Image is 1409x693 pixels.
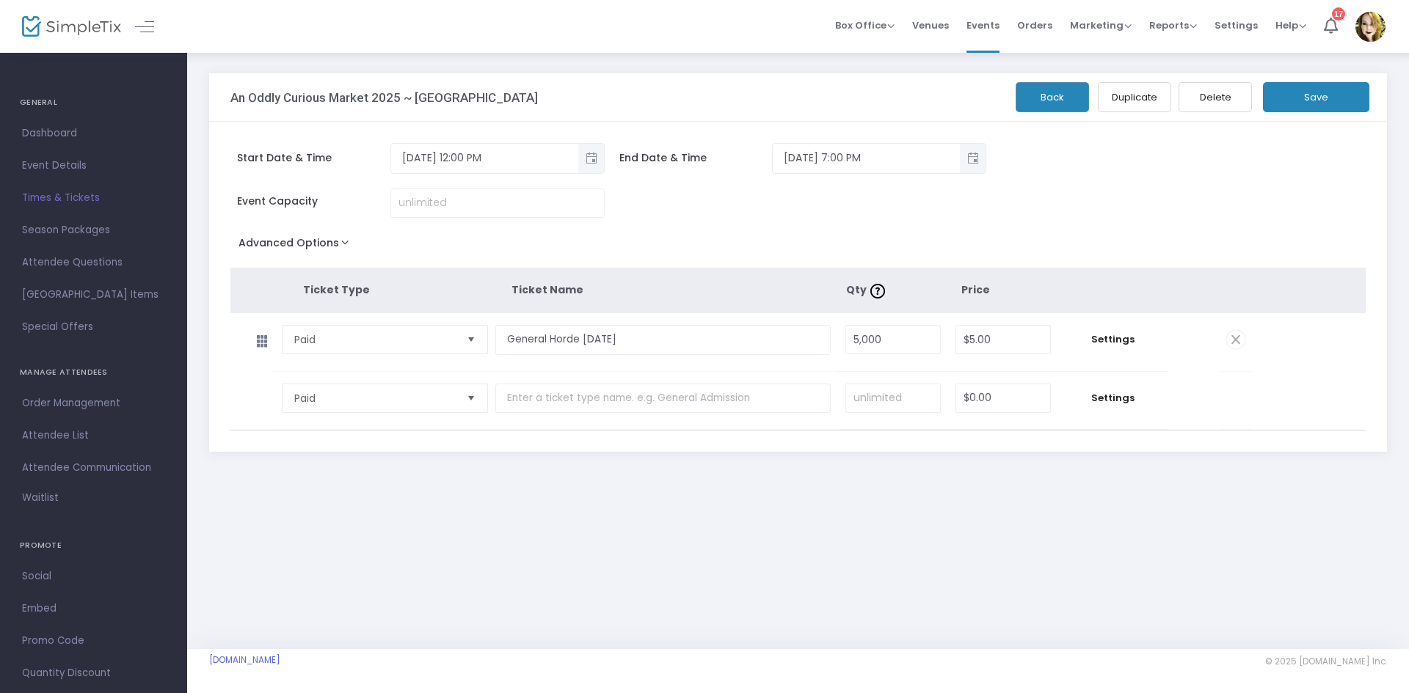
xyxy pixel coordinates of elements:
a: [DOMAIN_NAME] [209,654,280,666]
input: Enter a ticket type name. e.g. General Admission [495,325,831,355]
span: Price [961,282,990,297]
span: Help [1275,18,1306,32]
span: Ticket Name [511,282,583,297]
button: Advanced Options [230,232,363,259]
input: Price [956,326,1050,353]
button: Delete [1179,82,1252,112]
h4: MANAGE ATTENDEES [20,358,167,387]
button: Save [1263,82,1369,112]
span: Qty [846,282,889,297]
button: Select [461,326,481,353]
span: © 2025 [DOMAIN_NAME] Inc. [1265,656,1387,667]
span: Paid [294,391,455,406]
button: Toggle popup [578,144,604,173]
span: Start Date & Time [237,150,390,166]
span: Marketing [1070,18,1132,32]
input: Enter a ticket type name. e.g. General Admission [495,384,831,414]
span: Event Capacity [237,194,390,209]
input: Select date & time [773,146,960,170]
span: Settings [1215,7,1258,44]
div: 17 [1332,7,1345,21]
span: Settings [1066,391,1161,406]
input: Price [956,384,1050,412]
span: Reports [1149,18,1197,32]
input: unlimited [391,189,604,217]
input: unlimited [846,384,940,412]
span: [GEOGRAPHIC_DATA] Items [22,285,165,304]
span: Events [966,7,1000,44]
button: Toggle popup [960,144,986,173]
span: Special Offers [22,318,165,337]
h3: An Oddly Curious Market 2025 ~ [GEOGRAPHIC_DATA] [230,90,538,105]
span: Event Details [22,156,165,175]
span: Attendee List [22,426,165,445]
img: question-mark [870,284,885,298]
button: Duplicate [1098,82,1171,112]
span: Paid [294,332,455,347]
span: Season Packages [22,221,165,240]
span: Quantity Discount [22,664,165,683]
span: Attendee Questions [22,253,165,272]
input: Select date & time [391,146,578,170]
h4: GENERAL [20,88,167,117]
span: Ticket Type [303,282,370,297]
span: Attendee Communication [22,458,165,477]
span: Venues [912,7,949,44]
span: Orders [1017,7,1052,44]
h4: PROMOTE [20,531,167,560]
button: Back [1016,82,1089,112]
span: Box Office [835,18,895,32]
span: Social [22,567,165,586]
span: Settings [1066,332,1161,347]
span: End Date & Time [619,150,773,166]
button: Select [461,384,481,412]
span: Order Management [22,394,165,413]
span: Dashboard [22,124,165,143]
span: Embed [22,599,165,618]
span: Times & Tickets [22,188,165,208]
span: Promo Code [22,631,165,650]
span: Waitlist [22,491,59,505]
